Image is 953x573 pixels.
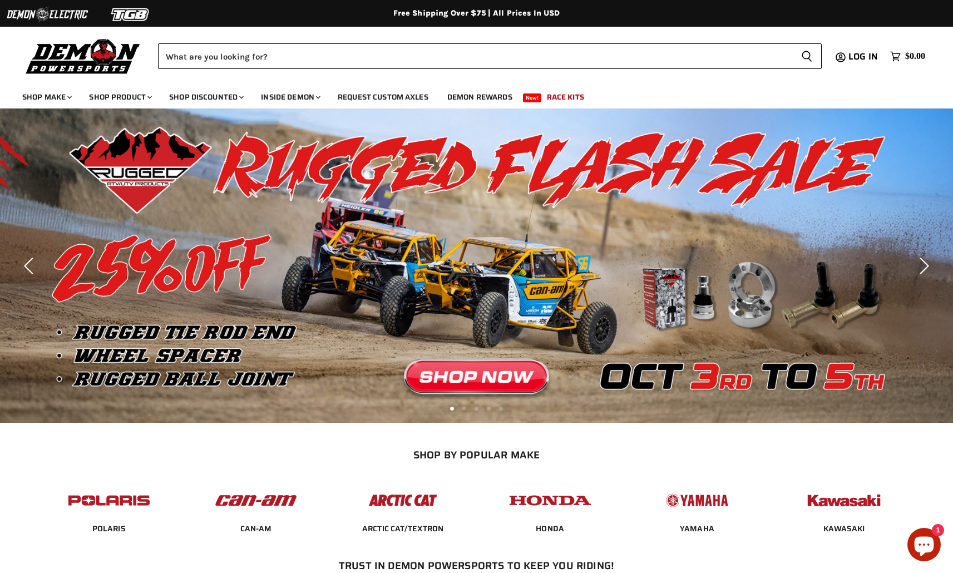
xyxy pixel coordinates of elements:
[801,483,887,517] img: POPULAR_MAKE_logo_6_76e8c46f-2d1e-4ecc-b320-194822857d41.jpg
[362,523,444,535] span: ARCTIC CAT/TEXTRON
[213,483,299,517] img: POPULAR_MAKE_logo_1_adc20308-ab24-48c4-9fac-e3c1a623d575.jpg
[843,52,885,62] a: Log in
[19,255,42,277] button: Previous
[475,407,478,411] li: Page dot 3
[462,407,466,411] li: Page dot 2
[253,86,327,108] a: Inside Demon
[680,523,714,534] a: YAMAHA
[81,86,159,108] a: Shop Product
[654,483,740,517] img: POPULAR_MAKE_logo_5_20258e7f-293c-4aac-afa8-159eaa299126.jpg
[14,86,78,108] a: Shop Make
[92,523,126,535] span: POLARIS
[792,43,822,69] button: Search
[66,483,152,517] img: POPULAR_MAKE_logo_2_dba48cf1-af45-46d4-8f73-953a0f002620.jpg
[240,523,272,535] span: CAN-AM
[499,407,503,411] li: Page dot 5
[240,523,272,534] a: CAN-AM
[6,4,89,25] img: Demon Electric Logo 2
[885,48,931,65] a: $0.00
[329,86,437,108] a: Request Custom Axles
[161,86,250,108] a: Shop Discounted
[362,523,444,534] a: ARCTIC CAT/TEXTRON
[45,449,908,461] h2: SHOP BY POPULAR MAKE
[539,86,592,108] a: Race Kits
[22,36,144,76] img: Demon Powersports
[158,43,822,69] form: Product
[536,523,564,535] span: HONDA
[823,523,865,534] a: KAWASAKI
[905,51,925,62] span: $0.00
[32,8,922,18] div: Free Shipping Over $75 | All Prices In USD
[487,407,491,411] li: Page dot 4
[536,523,564,534] a: HONDA
[439,86,521,108] a: Demon Rewards
[359,483,446,517] img: POPULAR_MAKE_logo_3_027535af-6171-4c5e-a9bc-f0eccd05c5d6.jpg
[58,560,895,571] h2: Trust In Demon Powersports To Keep You Riding!
[92,523,126,534] a: POLARIS
[14,81,922,108] ul: Main menu
[848,50,878,63] span: Log in
[158,43,792,69] input: Search
[911,255,934,277] button: Next
[89,4,172,25] img: TGB Logo 2
[507,483,594,517] img: POPULAR_MAKE_logo_4_4923a504-4bac-4306-a1be-165a52280178.jpg
[523,93,542,102] span: New!
[823,523,865,535] span: KAWASAKI
[450,407,454,411] li: Page dot 1
[680,523,714,535] span: YAMAHA
[904,528,944,564] inbox-online-store-chat: Shopify online store chat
